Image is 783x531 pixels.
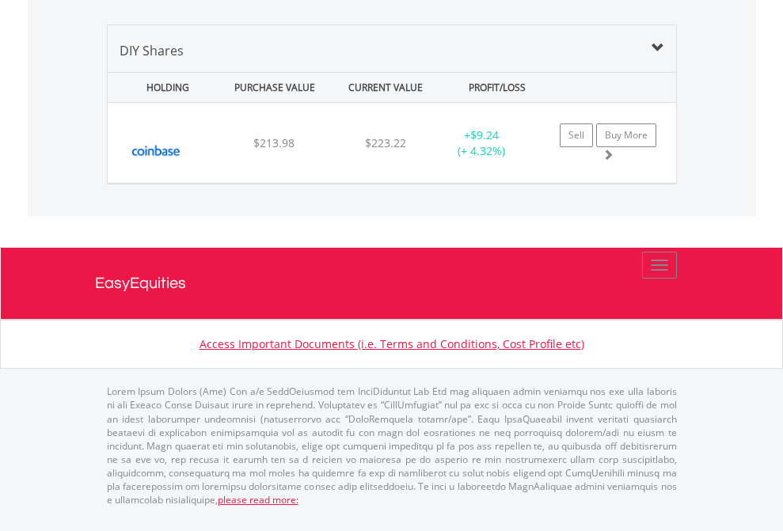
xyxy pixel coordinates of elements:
[200,336,584,351] a: Access Important Documents (i.e. Terms and Conditions, Cost Profile etc)
[253,135,295,150] span: $213.98
[365,135,406,150] span: $223.22
[218,493,298,506] a: please read more:
[432,127,531,159] div: + (+ 4.32%)
[95,248,689,319] a: EasyEquities
[116,123,196,179] img: EQU.US.COIN.png
[107,385,677,506] p: Lorem Ipsum Dolors (Ame) Con a/e SeddOeiusmod tem InciDiduntut Lab Etd mag aliquaen admin veniamq...
[443,73,551,102] div: PROFIT/LOSS
[109,73,217,102] div: HOLDING
[596,123,656,147] a: Buy More
[470,127,499,142] span: $9.24
[560,123,593,147] a: Sell
[120,42,184,59] span: DIY Shares
[221,73,329,102] div: PURCHASE VALUE
[332,73,439,102] div: CURRENT VALUE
